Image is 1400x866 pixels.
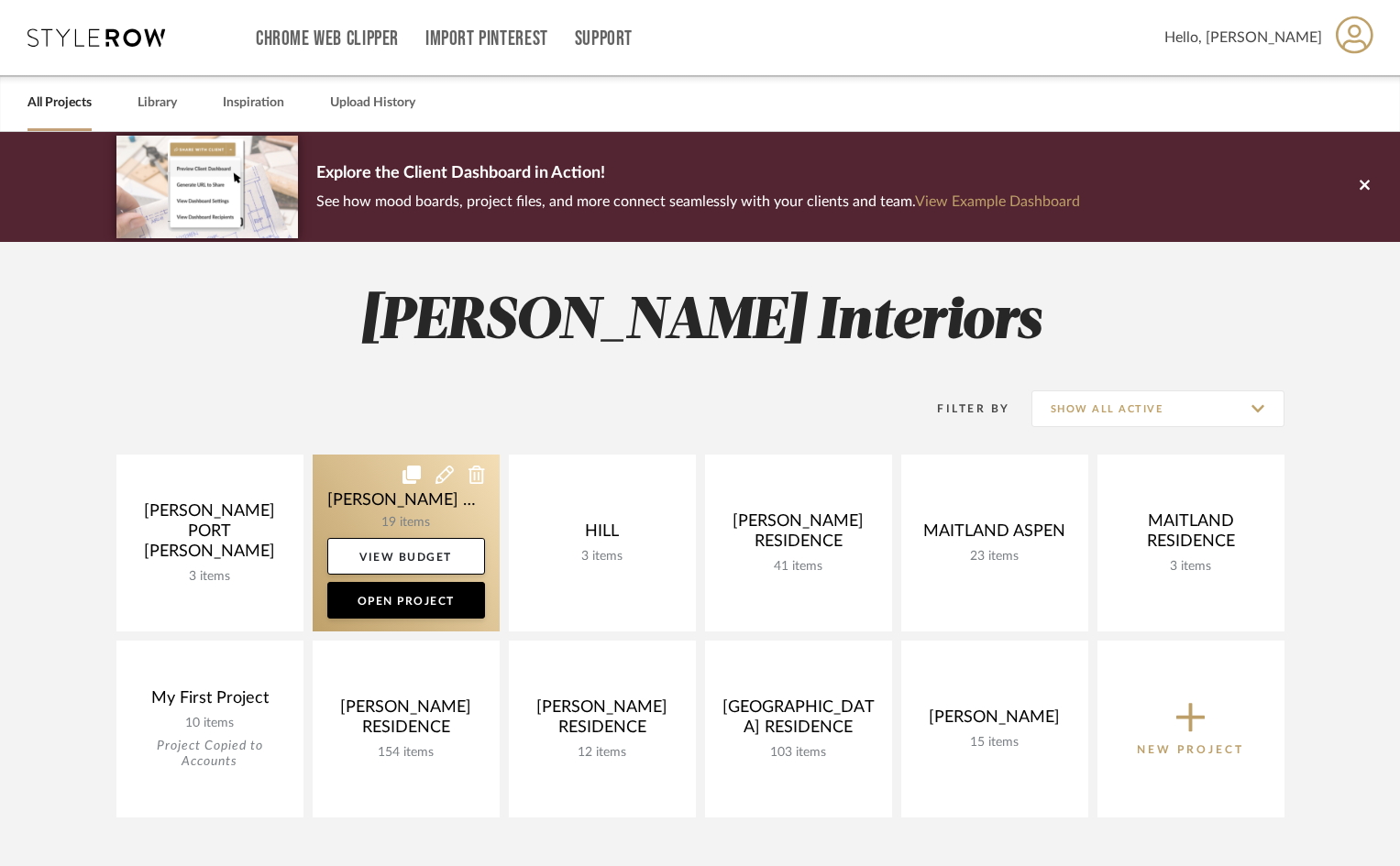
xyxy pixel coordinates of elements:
div: [PERSON_NAME] [916,707,1074,735]
p: New Project [1137,740,1244,759]
a: Upload History [330,91,415,115]
div: MAITLAND ASPEN [916,521,1074,549]
div: 103 items [720,745,877,761]
img: d5d033c5-7b12-40c2-a960-1ecee1989c38.png [116,136,298,237]
div: 23 items [916,549,1074,565]
div: 3 items [131,569,289,585]
p: See how mood boards, project files, and more connect seamlessly with your clients and team. [316,189,1080,214]
div: 154 items [327,745,485,761]
div: My First Project [131,688,289,716]
a: Chrome Web Clipper [256,31,399,47]
div: Filter By [914,400,1010,418]
p: Explore the Client Dashboard in Action! [316,159,1080,189]
div: MAITLAND RESIDENCE [1112,511,1270,559]
button: New Project [1097,641,1284,817]
div: 10 items [131,716,289,731]
div: 12 items [524,745,681,761]
div: 41 items [720,559,877,575]
div: [PERSON_NAME] RESIDENCE [524,697,681,745]
div: 3 items [1112,559,1270,575]
a: Import Pinterest [425,31,548,47]
a: Inspiration [223,91,284,115]
h2: [PERSON_NAME] Interiors [40,288,1361,356]
div: [PERSON_NAME] RESIDENCE [327,697,485,745]
div: [PERSON_NAME] PORT [PERSON_NAME] [131,501,289,569]
div: HILL [524,521,681,549]
a: View Example Dashboard [915,194,1080,209]
a: Library [138,91,177,115]
div: 3 items [524,549,681,565]
div: [GEOGRAPHIC_DATA] RESIDENCE [720,697,877,745]
div: 15 items [916,735,1074,751]
a: All Projects [28,91,92,115]
a: Open Project [327,582,485,619]
a: View Budget [327,538,485,575]
div: [PERSON_NAME] RESIDENCE [720,511,877,559]
span: Hello, [PERSON_NAME] [1164,27,1322,49]
a: Support [575,31,633,47]
div: Project Copied to Accounts [131,739,289,770]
